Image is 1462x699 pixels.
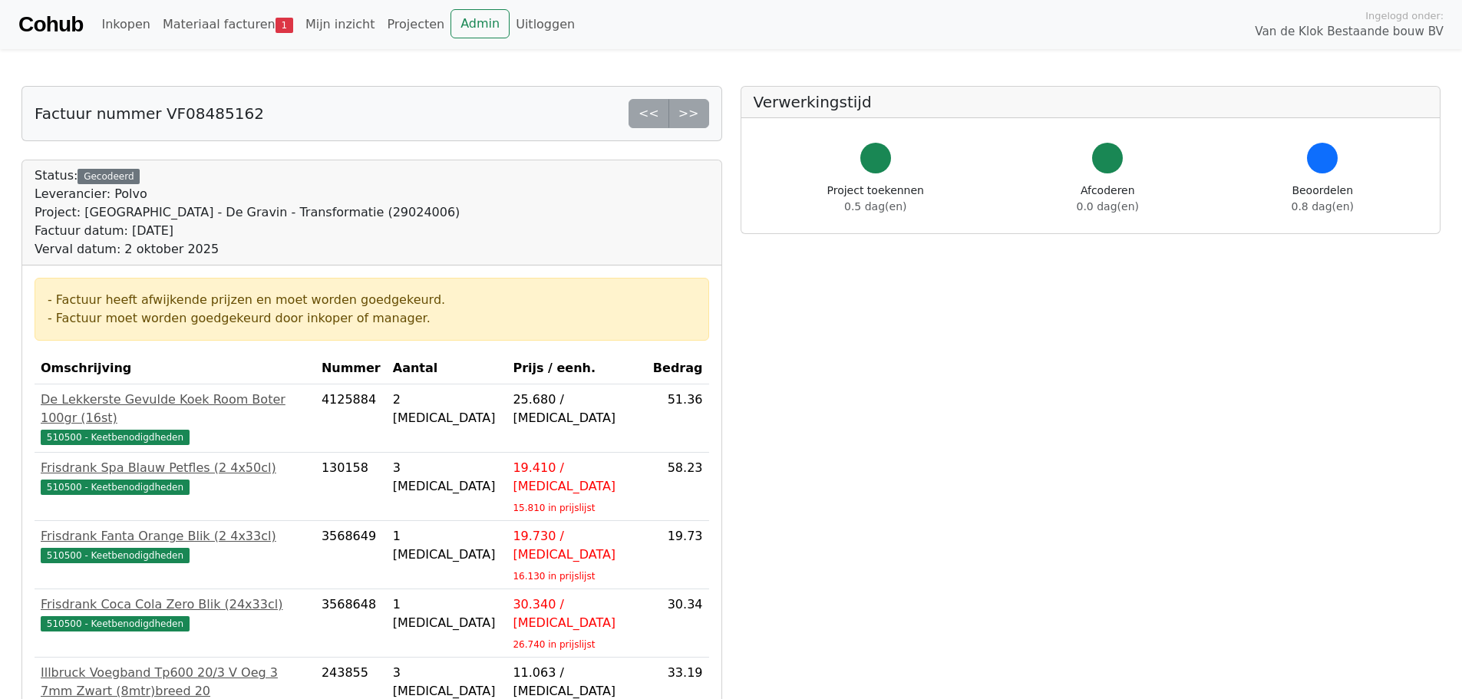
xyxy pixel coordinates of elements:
div: 25.680 / [MEDICAL_DATA] [513,391,640,427]
sub: 16.130 in prijslijst [513,571,595,582]
a: Frisdrank Spa Blauw Petfles (2 4x50cl)510500 - Keetbenodigdheden [41,459,309,496]
div: Beoordelen [1292,183,1354,215]
div: Verval datum: 2 oktober 2025 [35,240,460,259]
div: 19.410 / [MEDICAL_DATA] [513,459,640,496]
div: 30.340 / [MEDICAL_DATA] [513,595,640,632]
div: Gecodeerd [78,169,140,184]
th: Bedrag [647,353,709,384]
span: 0.5 dag(en) [844,200,906,213]
span: Ingelogd onder: [1365,8,1444,23]
a: Uitloggen [510,9,581,40]
th: Nummer [315,353,387,384]
div: Frisdrank Spa Blauw Petfles (2 4x50cl) [41,459,309,477]
a: Admin [450,9,510,38]
td: 4125884 [315,384,387,453]
div: Afcoderen [1077,183,1139,215]
a: Cohub [18,6,83,43]
td: 19.73 [647,521,709,589]
div: De Lekkerste Gevulde Koek Room Boter 100gr (16st) [41,391,309,427]
a: Materiaal facturen1 [157,9,299,40]
div: Project toekennen [827,183,924,215]
span: Van de Klok Bestaande bouw BV [1255,23,1444,41]
td: 30.34 [647,589,709,658]
div: 1 [MEDICAL_DATA] [393,595,501,632]
td: 3568649 [315,521,387,589]
div: 2 [MEDICAL_DATA] [393,391,501,427]
td: 130158 [315,453,387,521]
div: Status: [35,167,460,259]
td: 58.23 [647,453,709,521]
div: Leverancier: Polvo [35,185,460,203]
span: 510500 - Keetbenodigdheden [41,548,190,563]
span: 510500 - Keetbenodigdheden [41,430,190,445]
th: Aantal [387,353,507,384]
div: Project: [GEOGRAPHIC_DATA] - De Gravin - Transformatie (29024006) [35,203,460,222]
th: Omschrijving [35,353,315,384]
span: 510500 - Keetbenodigdheden [41,616,190,631]
a: Frisdrank Coca Cola Zero Blik (24x33cl)510500 - Keetbenodigdheden [41,595,309,632]
a: Frisdrank Fanta Orange Blik (2 4x33cl)510500 - Keetbenodigdheden [41,527,309,564]
span: 0.8 dag(en) [1292,200,1354,213]
td: 3568648 [315,589,387,658]
div: 3 [MEDICAL_DATA] [393,459,501,496]
span: 510500 - Keetbenodigdheden [41,480,190,495]
div: Frisdrank Fanta Orange Blik (2 4x33cl) [41,527,309,546]
div: 19.730 / [MEDICAL_DATA] [513,527,640,564]
div: - Factuur heeft afwijkende prijzen en moet worden goedgekeurd. [48,291,696,309]
div: 1 [MEDICAL_DATA] [393,527,501,564]
h5: Factuur nummer VF08485162 [35,104,264,123]
a: Inkopen [95,9,156,40]
a: Mijn inzicht [299,9,381,40]
sub: 26.740 in prijslijst [513,639,595,650]
div: Frisdrank Coca Cola Zero Blik (24x33cl) [41,595,309,614]
sub: 15.810 in prijslijst [513,503,595,513]
a: De Lekkerste Gevulde Koek Room Boter 100gr (16st)510500 - Keetbenodigdheden [41,391,309,446]
div: Factuur datum: [DATE] [35,222,460,240]
div: - Factuur moet worden goedgekeurd door inkoper of manager. [48,309,696,328]
span: 1 [276,18,293,33]
h5: Verwerkingstijd [754,93,1428,111]
th: Prijs / eenh. [507,353,646,384]
span: 0.0 dag(en) [1077,200,1139,213]
a: Projecten [381,9,450,40]
td: 51.36 [647,384,709,453]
